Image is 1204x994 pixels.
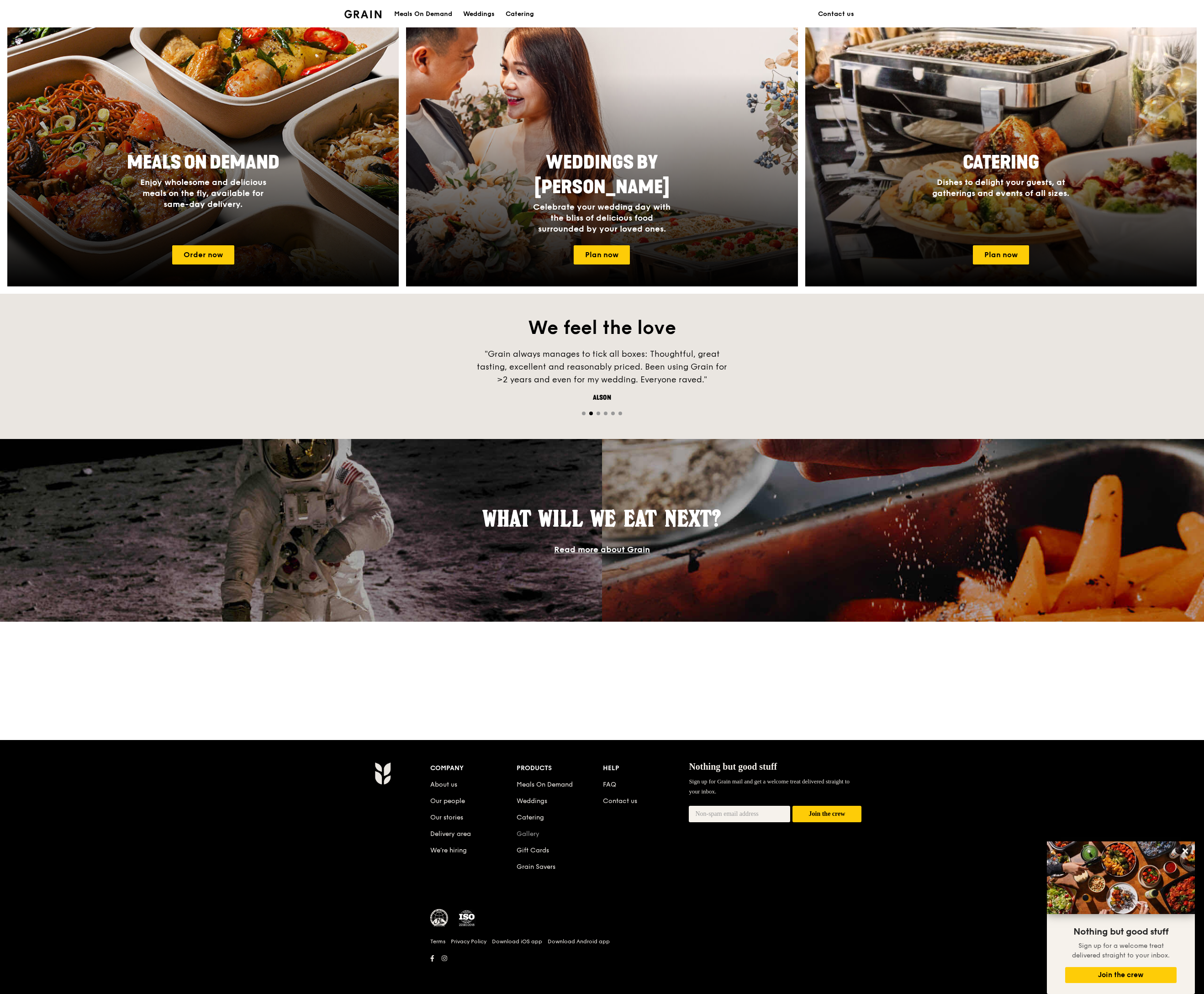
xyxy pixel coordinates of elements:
[451,938,486,945] a: Privacy Policy
[483,505,721,532] span: What will we eat next?
[517,797,547,805] a: Weddings
[582,412,586,415] span: Go to slide 1
[465,393,739,402] div: Alson
[127,152,280,174] span: Meals On Demand
[792,806,861,823] button: Join the crew
[597,412,600,415] span: Go to slide 3
[430,762,517,775] div: Company
[465,348,739,386] div: "Grain always manages to tick all boxes: Thoughtful, great tasting, excellent and reasonably pric...
[1073,926,1168,937] span: Nothing but good stuff
[430,909,449,927] img: MUIS Halal Certified
[574,245,630,264] a: Plan now
[344,10,381,18] img: Grain
[963,152,1039,174] span: Catering
[611,412,615,415] span: Go to slide 5
[689,806,790,822] input: Non-spam email address
[430,814,463,821] a: Our stories
[375,762,391,785] img: Grain
[517,846,549,854] a: Gift Cards
[463,0,495,28] div: Weddings
[394,0,452,28] div: Meals On Demand
[430,846,467,854] a: We’re hiring
[932,177,1069,198] span: Dishes to delight your guests, at gatherings and events of all sizes.
[492,938,542,945] a: Download iOS app
[603,781,616,788] a: FAQ
[430,797,465,805] a: Our people
[618,412,622,415] span: Go to slide 6
[813,0,860,28] a: Contact us
[589,412,593,415] span: Go to slide 2
[973,245,1029,264] a: Plan now
[517,863,555,871] a: Grain Savers
[430,781,457,788] a: About us
[517,814,544,821] a: Catering
[430,938,445,945] a: Terms
[517,762,603,775] div: Products
[1178,844,1193,858] button: Close
[548,938,610,945] a: Download Android app
[458,0,500,28] a: Weddings
[689,778,850,795] span: Sign up for Grain mail and get a welcome treat delivered straight to your inbox.
[1047,841,1195,914] img: DSC07876-Edit02-Large.jpeg
[1065,967,1177,983] button: Join the crew
[7,21,399,286] a: Meals On DemandEnjoy wholesome and delicious meals on the fly, available for same-day delivery.Or...
[500,0,539,28] a: Catering
[406,21,797,286] a: Weddings by [PERSON_NAME]Celebrate your wedding day with the bliss of delicious food surrounded b...
[603,762,689,775] div: Help
[554,545,650,555] a: Read more about Grain
[533,202,671,234] span: Celebrate your wedding day with the bliss of delicious food surrounded by your loved ones.
[534,152,670,198] span: Weddings by [PERSON_NAME]
[506,0,534,28] div: Catering
[517,830,539,838] a: Gallery
[1072,942,1170,959] span: Sign up for a welcome treat delivered straight to your inbox.
[172,245,234,264] a: Order now
[689,761,777,772] span: Nothing but good stuff
[339,965,865,972] h6: Revision
[805,21,1197,286] a: CateringDishes to delight your guests, at gatherings and events of all sizes.Plan now
[603,797,637,805] a: Contact us
[604,412,607,415] span: Go to slide 4
[458,909,476,927] img: ISO Certified
[430,830,471,838] a: Delivery area
[517,781,573,788] a: Meals On Demand
[140,177,266,209] span: Enjoy wholesome and delicious meals on the fly, available for same-day delivery.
